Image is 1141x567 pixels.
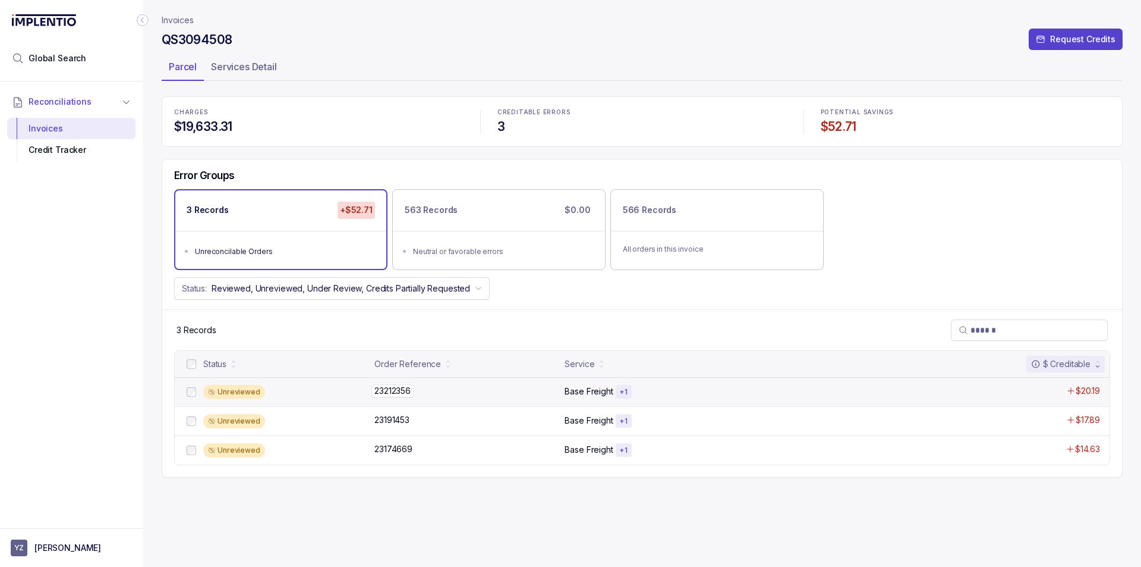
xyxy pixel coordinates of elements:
[187,359,196,369] input: checkbox-checkbox
[162,14,194,26] a: Invoices
[7,115,135,164] div: Reconciliations
[17,118,126,139] div: Invoices
[565,386,613,397] p: Base Freight
[565,444,613,456] p: Base Freight
[374,443,412,455] p: 23174669
[1050,33,1115,45] p: Request Credits
[497,118,787,135] h4: 3
[1076,414,1100,426] p: $17.89
[176,324,216,336] div: Remaining page entries
[821,118,1110,135] h4: $52.71
[11,540,27,556] span: User initials
[187,446,196,455] input: checkbox-checkbox
[338,202,375,218] p: +$52.71
[162,57,1123,81] ul: Tab Group
[1075,443,1100,455] p: $14.63
[195,246,374,258] div: Unreconcilable Orders
[405,204,458,216] p: 563 Records
[619,446,628,455] p: + 1
[187,204,229,216] p: 3 Records
[203,443,265,458] div: Unreviewed
[211,59,277,74] p: Services Detail
[174,169,235,182] h5: Error Groups
[162,57,204,81] li: Tab Parcel
[174,277,490,300] button: Status:Reviewed, Unreviewed, Under Review, Credits Partially Requested
[135,13,150,27] div: Collapse Icon
[413,246,592,258] div: Neutral or favorable errors
[29,96,92,108] span: Reconciliations
[162,14,194,26] nav: breadcrumb
[203,358,226,370] div: Status
[1029,29,1123,50] button: Request Credits
[204,57,284,81] li: Tab Services Detail
[562,202,592,218] p: $0.00
[374,414,409,426] p: 23191453
[7,89,135,115] button: Reconciliations
[623,204,676,216] p: 566 Records
[212,283,470,295] p: Reviewed, Unreviewed, Under Review, Credits Partially Requested
[11,540,132,556] button: User initials[PERSON_NAME]
[565,358,594,370] div: Service
[17,139,126,161] div: Credit Tracker
[619,387,628,397] p: + 1
[174,118,464,135] h4: $19,633.31
[371,384,414,397] p: 23212356
[623,243,811,255] p: All orders in this invoice
[34,542,101,554] p: [PERSON_NAME]
[1031,358,1090,370] div: $ Creditable
[187,416,196,426] input: checkbox-checkbox
[565,415,613,427] p: Base Freight
[497,109,787,116] p: CREDITABLE ERRORS
[174,109,464,116] p: CHARGES
[203,385,265,399] div: Unreviewed
[619,416,628,426] p: + 1
[187,387,196,397] input: checkbox-checkbox
[162,32,232,48] h4: QS3094508
[374,358,441,370] div: Order Reference
[182,283,207,295] p: Status:
[169,59,197,74] p: Parcel
[176,324,216,336] p: 3 Records
[29,52,86,64] span: Global Search
[1076,385,1100,397] p: $20.19
[203,414,265,428] div: Unreviewed
[821,109,1110,116] p: POTENTIAL SAVINGS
